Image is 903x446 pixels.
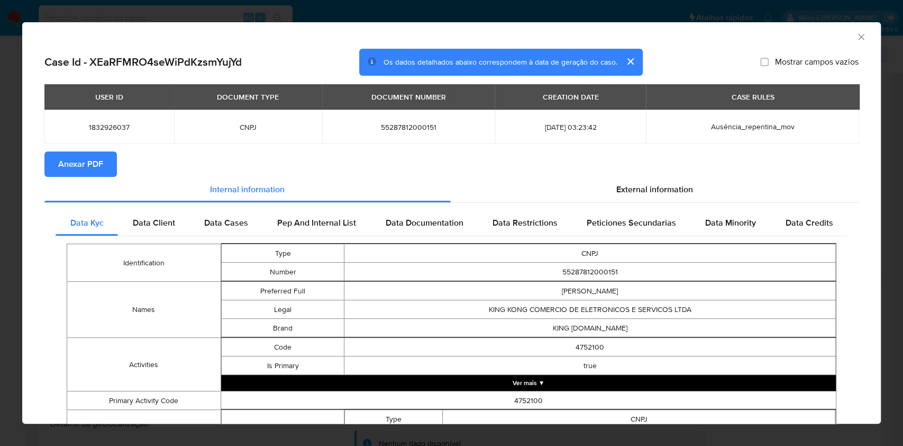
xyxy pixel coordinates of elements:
span: Anexar PDF [58,153,103,176]
div: Detailed internal info [56,210,847,236]
span: Data Documentation [385,217,463,229]
td: 4752100 [221,391,836,410]
span: Mostrar campos vazios [775,57,859,67]
div: DOCUMENT TYPE [211,88,285,106]
button: Fechar a janela [856,32,865,41]
td: Number [221,263,344,281]
div: CASE RULES [725,88,780,106]
span: Data Cases [204,217,248,229]
td: Identification [67,244,221,282]
td: true [344,356,836,375]
td: Type [221,244,344,263]
span: Ausência_repentina_mov [711,121,795,132]
button: Expand array [221,375,836,391]
span: Data Client [133,217,175,229]
button: cerrar [617,49,643,74]
td: CNPJ [344,244,836,263]
td: KING [DOMAIN_NAME] [344,319,836,337]
span: External information [616,183,693,195]
td: Primary Activity Code [67,391,221,410]
div: CREATION DATE [536,88,605,106]
div: Detailed info [44,177,859,202]
span: Data Credits [785,217,833,229]
td: Is Primary [221,356,344,375]
td: [PERSON_NAME] [344,282,836,300]
td: CNPJ [443,410,835,429]
div: DOCUMENT NUMBER [365,88,452,106]
button: Anexar PDF [44,151,117,177]
span: Os dados detalhados abaixo correspondem à data de geração do caso. [384,57,617,67]
span: Data Minority [705,217,756,229]
td: Legal [221,300,344,319]
td: Preferred Full [221,282,344,300]
td: KING KONG COMERCIO DE ELETRONICOS E SERVICOS LTDA [344,300,836,319]
input: Mostrar campos vazios [760,58,769,66]
td: Brand [221,319,344,337]
td: 4752100 [344,338,836,356]
td: Code [221,338,344,356]
span: 1832926037 [57,122,161,132]
span: CNPJ [187,122,309,132]
td: 55287812000151 [344,263,836,281]
td: Activities [67,338,221,391]
span: 55287812000151 [335,122,482,132]
span: [DATE] 03:23:42 [507,122,633,132]
span: Data Restrictions [492,217,558,229]
div: USER ID [89,88,130,106]
span: Peticiones Secundarias [587,217,676,229]
div: closure-recommendation-modal [22,22,881,424]
span: Pep And Internal List [277,217,356,229]
span: Internal information [210,183,285,195]
h2: Case Id - XEaRFMRO4seWiPdKzsmYujYd [44,55,242,69]
span: Data Kyc [70,217,104,229]
td: Names [67,282,221,338]
td: Type [345,410,443,429]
